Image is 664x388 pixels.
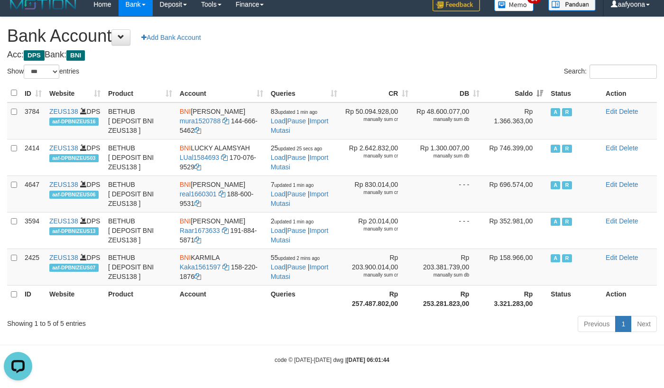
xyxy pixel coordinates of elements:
div: manually sum db [416,272,469,278]
span: aaf-DPBNIZEUS16 [49,118,99,126]
a: real1660301 [180,190,217,198]
span: 25 [271,144,322,152]
span: 2 [271,217,314,225]
span: aaf-DPBNIZEUS07 [49,264,99,272]
a: Copy 1582201876 to clipboard [194,273,201,280]
a: Kaka1561597 [180,263,221,271]
td: Rp 20.014,00 [341,212,412,249]
span: Running [562,254,572,262]
th: Rp 3.321.283,00 [483,285,547,312]
a: Load [271,154,286,161]
span: Running [562,145,572,153]
span: Active [551,108,560,116]
td: BETHUB [ DEPOSIT BNI ZEUS138 ] [104,102,176,139]
small: code © [DATE]-[DATE] dwg | [275,357,389,363]
a: Import Mutasi [271,154,329,171]
div: manually sum cr [345,189,398,196]
td: DPS [46,176,104,212]
td: Rp 203.381.739,00 [412,249,483,285]
a: Copy 1886009531 to clipboard [194,200,201,207]
label: Search: [564,65,657,79]
td: [PERSON_NAME] 144-666-5462 [176,102,267,139]
span: Active [551,181,560,189]
th: Action [602,285,657,312]
a: Copy real1660301 to clipboard [219,190,225,198]
span: DPS [24,50,45,61]
th: Queries [267,285,341,312]
a: Delete [619,108,638,115]
th: Rp 257.487.802,00 [341,285,412,312]
span: aaf-DPBNIZEUS13 [49,227,99,235]
td: 3784 [21,102,46,139]
a: Copy 1446665462 to clipboard [194,127,201,134]
a: Import Mutasi [271,227,329,244]
div: manually sum db [416,153,469,159]
span: aaf-DPBNIZEUS03 [49,154,99,162]
a: Copy 1700769529 to clipboard [194,163,201,171]
span: | | [271,217,329,244]
label: Show entries [7,65,79,79]
span: BNI [180,108,191,115]
a: Next [631,316,657,332]
td: - - - [412,176,483,212]
span: updated 25 secs ago [278,146,322,151]
a: ZEUS138 [49,181,78,188]
a: Pause [287,117,306,125]
button: Open LiveChat chat widget [4,4,32,32]
a: Pause [287,227,306,234]
td: - - - [412,212,483,249]
a: Load [271,227,286,234]
td: Rp 1.300.007,00 [412,139,483,176]
th: CR: activate to sort column ascending [341,84,412,102]
span: updated 1 min ago [274,183,314,188]
a: Pause [287,190,306,198]
h4: Acc: Bank: [7,50,657,60]
td: Rp 158.966,00 [483,249,547,285]
td: KARMILA 158-220-1876 [176,249,267,285]
td: BETHUB [ DEPOSIT BNI ZEUS138 ] [104,249,176,285]
a: Edit [606,217,617,225]
a: Previous [578,316,616,332]
a: Edit [606,144,617,152]
th: DB: activate to sort column ascending [412,84,483,102]
a: Raar1673633 [180,227,220,234]
th: Queries: activate to sort column ascending [267,84,341,102]
a: Copy mura1520788 to clipboard [222,117,229,125]
a: Import Mutasi [271,190,329,207]
th: ID [21,285,46,312]
th: Product [104,285,176,312]
th: Website [46,285,104,312]
a: Delete [619,144,638,152]
td: 2425 [21,249,46,285]
a: LUal1584693 [180,154,219,161]
span: updated 1 min ago [274,219,314,224]
a: Load [271,263,286,271]
a: Pause [287,154,306,161]
span: BNI [66,50,85,61]
span: BNI [180,181,191,188]
th: Product: activate to sort column ascending [104,84,176,102]
td: 4647 [21,176,46,212]
a: Import Mutasi [271,263,329,280]
a: ZEUS138 [49,254,78,261]
th: Status [547,285,602,312]
a: ZEUS138 [49,108,78,115]
td: Rp 830.014,00 [341,176,412,212]
a: Copy Raar1673633 to clipboard [222,227,229,234]
td: Rp 48.600.077,00 [412,102,483,139]
th: ID: activate to sort column ascending [21,84,46,102]
span: updated 1 min ago [278,110,317,115]
div: manually sum cr [345,116,398,123]
td: BETHUB [ DEPOSIT BNI ZEUS138 ] [104,139,176,176]
a: Add Bank Account [135,29,207,46]
span: Active [551,254,560,262]
td: Rp 203.900.014,00 [341,249,412,285]
span: | | [271,108,329,134]
h1: Bank Account [7,27,657,46]
div: manually sum cr [345,153,398,159]
td: Rp 696.574,00 [483,176,547,212]
td: 2414 [21,139,46,176]
td: Rp 50.094.928,00 [341,102,412,139]
span: aaf-DPBNIZEUS06 [49,191,99,199]
div: manually sum db [416,116,469,123]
